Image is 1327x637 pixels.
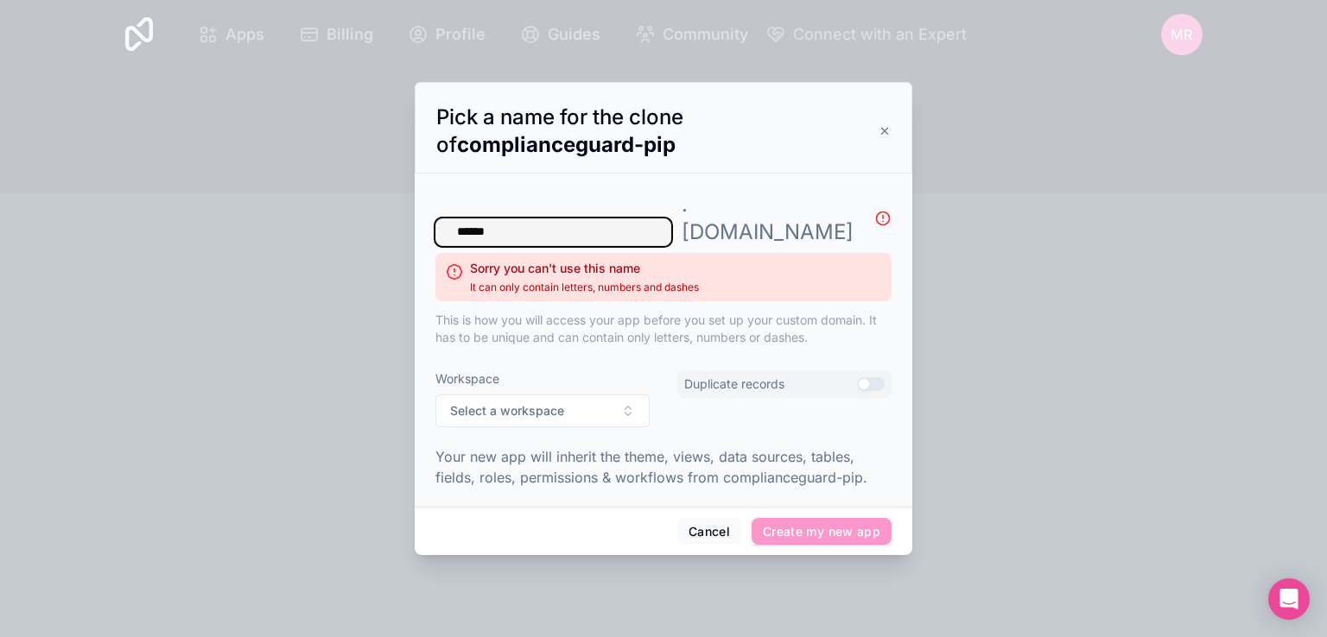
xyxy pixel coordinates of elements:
[435,370,650,388] span: Workspace
[677,518,741,546] button: Cancel
[470,281,699,294] span: It can only contain letters, numbers and dashes
[457,132,676,157] strong: complianceguard-pip
[435,446,892,488] p: Your new app will inherit the theme, views, data sources, tables, fields, roles, permissions & wo...
[436,104,683,157] span: Pick a name for the clone of
[1268,578,1310,620] div: Open Intercom Messenger
[450,402,564,419] span: Select a workspace
[435,394,650,427] button: Select Button
[684,375,784,393] label: Duplicate records
[682,191,854,246] p: . [DOMAIN_NAME]
[470,260,699,277] h2: Sorry you can't use this name
[435,312,892,346] p: This is how you will access your app before you set up your custom domain. It has to be unique an...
